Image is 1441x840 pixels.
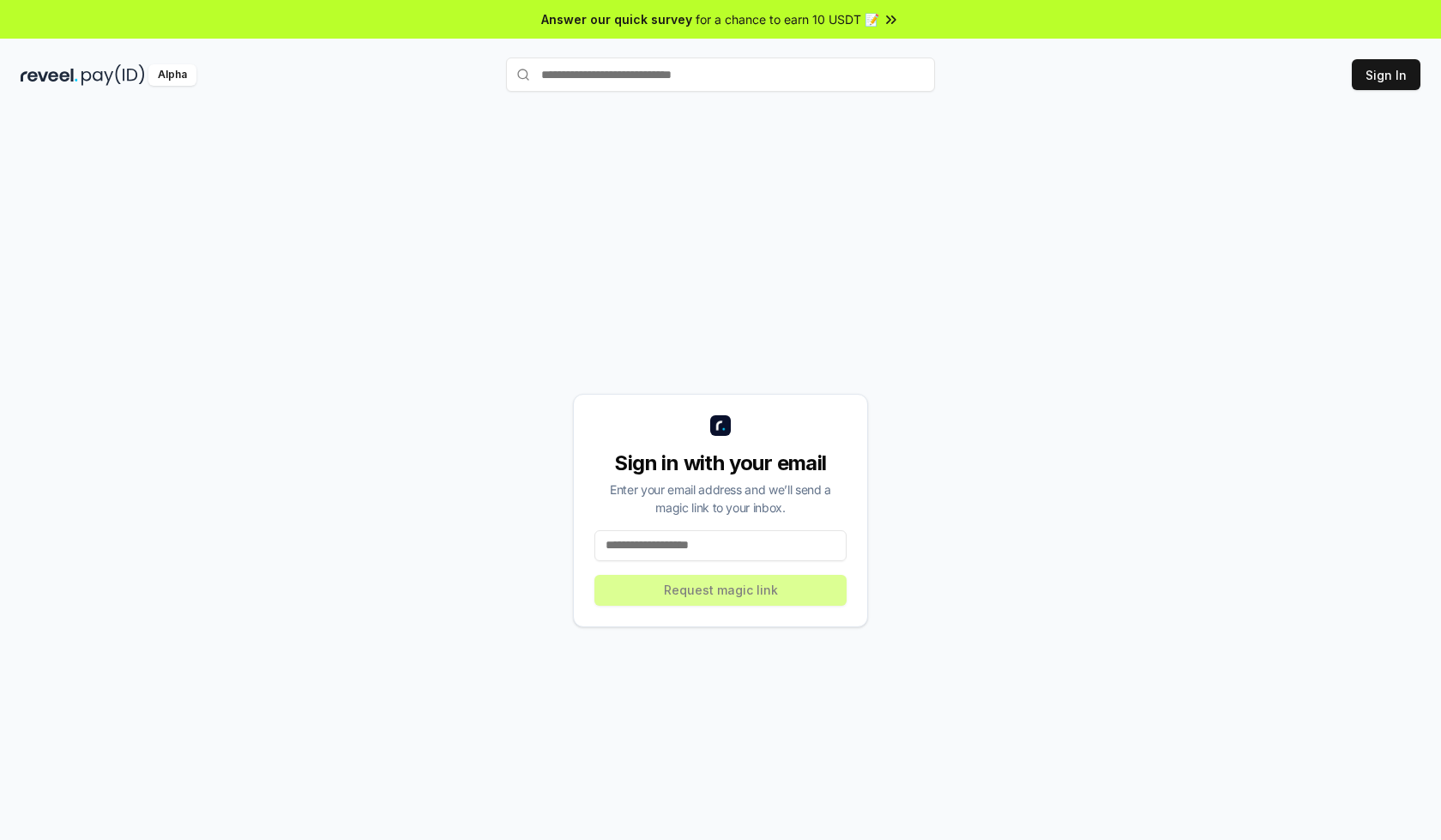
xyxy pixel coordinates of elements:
[148,64,196,86] div: Alpha
[1352,59,1420,90] button: Sign In
[594,480,847,517] div: Enter your email address and we’ll send a magic link to your inbox.
[710,415,731,436] img: logo_small
[81,64,145,86] img: pay_id
[696,10,879,28] span: for a chance to earn 10 USDT 📝
[21,64,78,86] img: reveel_dark
[594,450,847,477] div: Sign in with your email
[541,10,692,28] span: Answer our quick survey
